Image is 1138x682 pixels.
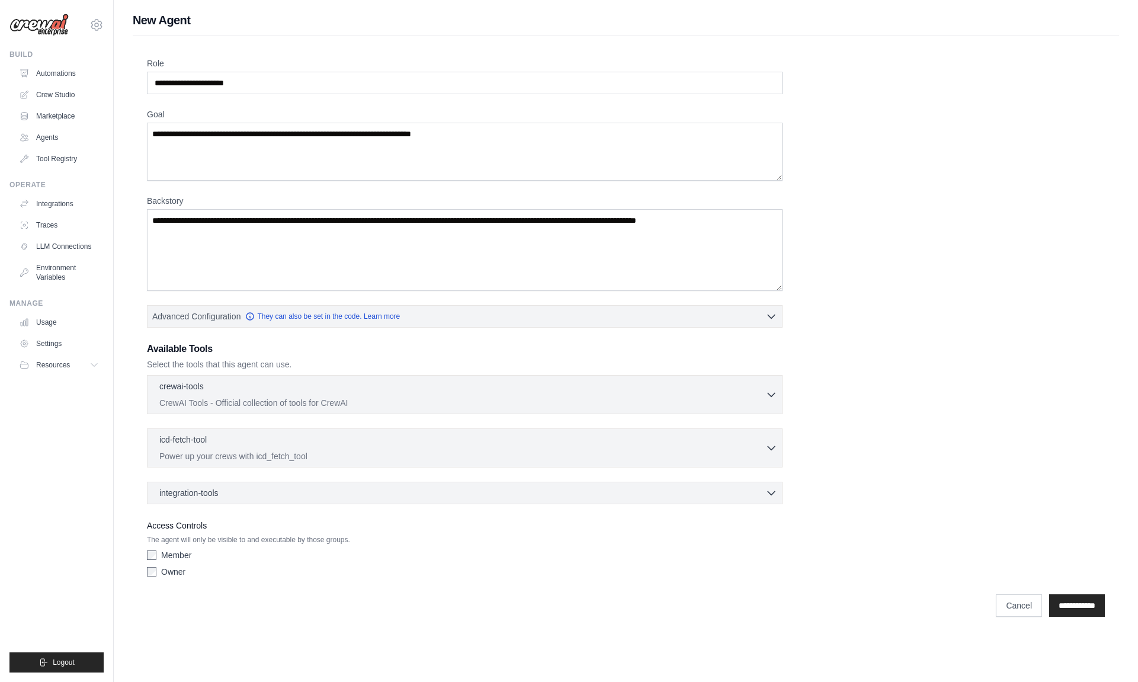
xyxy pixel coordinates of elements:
[147,342,783,356] h3: Available Tools
[14,356,104,374] button: Resources
[14,149,104,168] a: Tool Registry
[147,358,783,370] p: Select the tools that this agent can use.
[159,397,765,409] p: CrewAI Tools - Official collection of tools for CrewAI
[159,450,765,462] p: Power up your crews with icd_fetch_tool
[14,85,104,104] a: Crew Studio
[133,12,1119,28] h1: New Agent
[9,14,69,36] img: Logo
[147,195,783,207] label: Backstory
[14,128,104,147] a: Agents
[14,313,104,332] a: Usage
[161,549,191,561] label: Member
[53,658,75,667] span: Logout
[14,237,104,256] a: LLM Connections
[147,518,783,533] label: Access Controls
[161,566,185,578] label: Owner
[14,194,104,213] a: Integrations
[14,258,104,287] a: Environment Variables
[152,487,777,499] button: integration-tools
[147,57,783,69] label: Role
[36,360,70,370] span: Resources
[9,652,104,673] button: Logout
[148,306,782,327] button: Advanced Configuration They can also be set in the code. Learn more
[14,334,104,353] a: Settings
[152,380,777,409] button: crewai-tools CrewAI Tools - Official collection of tools for CrewAI
[9,50,104,59] div: Build
[147,535,783,545] p: The agent will only be visible to and executable by those groups.
[14,216,104,235] a: Traces
[996,594,1042,617] a: Cancel
[152,310,241,322] span: Advanced Configuration
[9,299,104,308] div: Manage
[147,108,783,120] label: Goal
[9,180,104,190] div: Operate
[159,380,204,392] p: crewai-tools
[159,487,219,499] span: integration-tools
[14,107,104,126] a: Marketplace
[152,434,777,462] button: icd-fetch-tool Power up your crews with icd_fetch_tool
[245,312,400,321] a: They can also be set in the code. Learn more
[159,434,207,446] p: icd-fetch-tool
[14,64,104,83] a: Automations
